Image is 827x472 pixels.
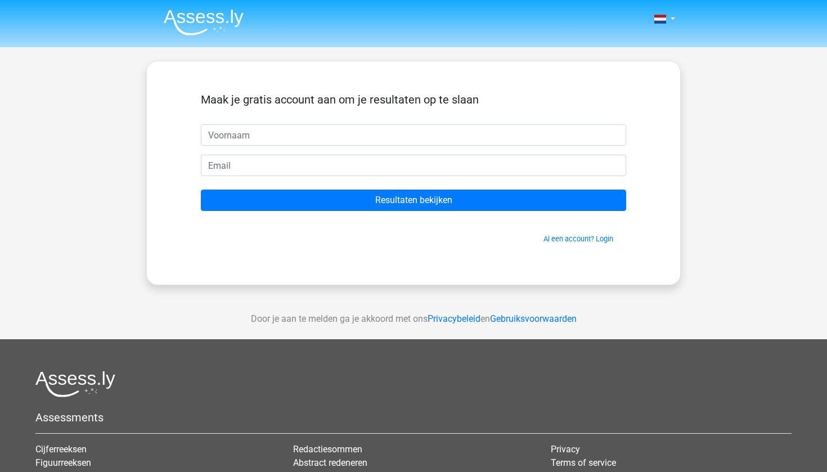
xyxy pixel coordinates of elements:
h5: Assessments [35,411,792,424]
a: Privacy [551,444,580,455]
input: Email [201,155,626,176]
a: Privacybeleid [428,313,480,324]
a: Abstract redeneren [293,457,367,468]
a: Redactiesommen [293,444,362,455]
a: Al een account? Login [543,235,613,243]
img: Assessly logo [35,371,115,397]
input: Voornaam [201,124,626,146]
a: Gebruiksvoorwaarden [490,313,577,324]
h5: Maak je gratis account aan om je resultaten op te slaan [201,93,626,106]
a: Cijferreeksen [35,444,87,455]
img: Assessly [164,9,244,35]
input: Resultaten bekijken [201,190,626,211]
a: Terms of service [551,457,616,468]
a: Figuurreeksen [35,457,91,468]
